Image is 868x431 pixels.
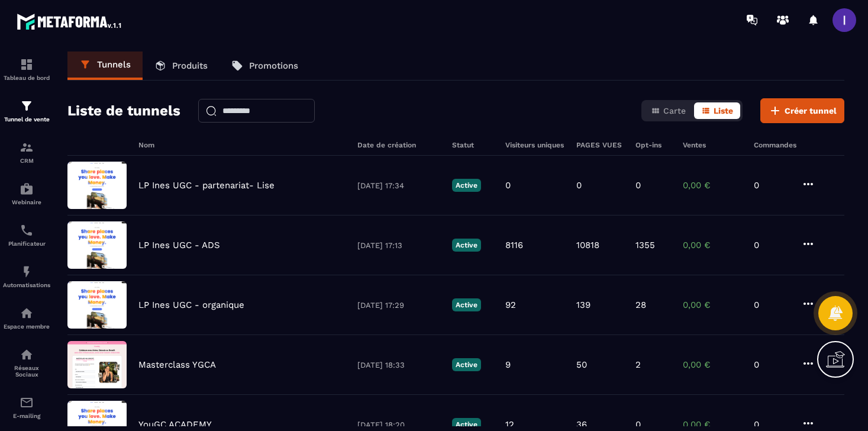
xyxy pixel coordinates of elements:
[754,300,789,310] p: 0
[3,365,50,378] p: Réseaux Sociaux
[357,361,440,369] p: [DATE] 18:33
[635,419,641,430] p: 0
[714,106,733,115] span: Liste
[754,180,789,191] p: 0
[97,59,131,70] p: Tunnels
[505,141,564,149] h6: Visiteurs uniques
[20,140,34,155] img: formation
[754,240,789,250] p: 0
[67,221,127,269] img: image
[3,116,50,123] p: Tunnel de vente
[220,52,310,80] a: Promotions
[20,57,34,72] img: formation
[635,240,655,250] p: 1355
[67,52,143,80] a: Tunnels
[760,98,844,123] button: Créer tunnel
[172,60,208,71] p: Produits
[138,240,220,250] p: LP Ines UGC - ADS
[635,141,671,149] h6: Opt-ins
[20,265,34,279] img: automations
[452,179,481,192] p: Active
[635,300,646,310] p: 28
[576,419,587,430] p: 36
[452,141,493,149] h6: Statut
[576,300,591,310] p: 139
[20,223,34,237] img: scheduler
[683,141,742,149] h6: Ventes
[20,306,34,320] img: automations
[357,420,440,429] p: [DATE] 18:20
[3,90,50,131] a: formationformationTunnel de vente
[452,358,481,371] p: Active
[67,99,180,123] h2: Liste de tunnels
[67,162,127,209] img: image
[576,359,587,370] p: 50
[683,300,742,310] p: 0,00 €
[357,181,440,190] p: [DATE] 17:34
[505,419,514,430] p: 12
[3,323,50,330] p: Espace membre
[3,240,50,247] p: Planificateur
[635,359,641,370] p: 2
[3,75,50,81] p: Tableau de bord
[3,157,50,164] p: CRM
[17,11,123,32] img: logo
[138,300,244,310] p: LP Ines UGC - organique
[3,199,50,205] p: Webinaire
[644,102,693,119] button: Carte
[67,341,127,388] img: image
[20,395,34,410] img: email
[138,180,275,191] p: LP Ines UGC - partenariat- Lise
[138,359,216,370] p: Masterclass YGCA
[3,282,50,288] p: Automatisations
[67,281,127,329] img: image
[576,180,582,191] p: 0
[357,141,440,149] h6: Date de création
[138,419,212,430] p: YouGC ACADEMY
[754,141,796,149] h6: Commandes
[663,106,686,115] span: Carte
[143,52,220,80] a: Produits
[3,173,50,214] a: automationsautomationsWebinaire
[505,300,516,310] p: 92
[505,240,523,250] p: 8116
[3,339,50,387] a: social-networksocial-networkRéseaux Sociaux
[683,180,742,191] p: 0,00 €
[754,359,789,370] p: 0
[20,348,34,362] img: social-network
[138,141,346,149] h6: Nom
[576,141,624,149] h6: PAGES VUES
[505,359,511,370] p: 9
[3,214,50,256] a: schedulerschedulerPlanificateur
[3,413,50,419] p: E-mailing
[576,240,599,250] p: 10818
[683,419,742,430] p: 0,00 €
[20,182,34,196] img: automations
[785,105,837,117] span: Créer tunnel
[357,301,440,310] p: [DATE] 17:29
[683,240,742,250] p: 0,00 €
[452,418,481,431] p: Active
[694,102,740,119] button: Liste
[635,180,641,191] p: 0
[683,359,742,370] p: 0,00 €
[3,131,50,173] a: formationformationCRM
[452,298,481,311] p: Active
[3,297,50,339] a: automationsautomationsEspace membre
[357,241,440,250] p: [DATE] 17:13
[3,256,50,297] a: automationsautomationsAutomatisations
[505,180,511,191] p: 0
[452,239,481,252] p: Active
[20,99,34,113] img: formation
[249,60,298,71] p: Promotions
[3,49,50,90] a: formationformationTableau de bord
[3,387,50,428] a: emailemailE-mailing
[754,419,789,430] p: 0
